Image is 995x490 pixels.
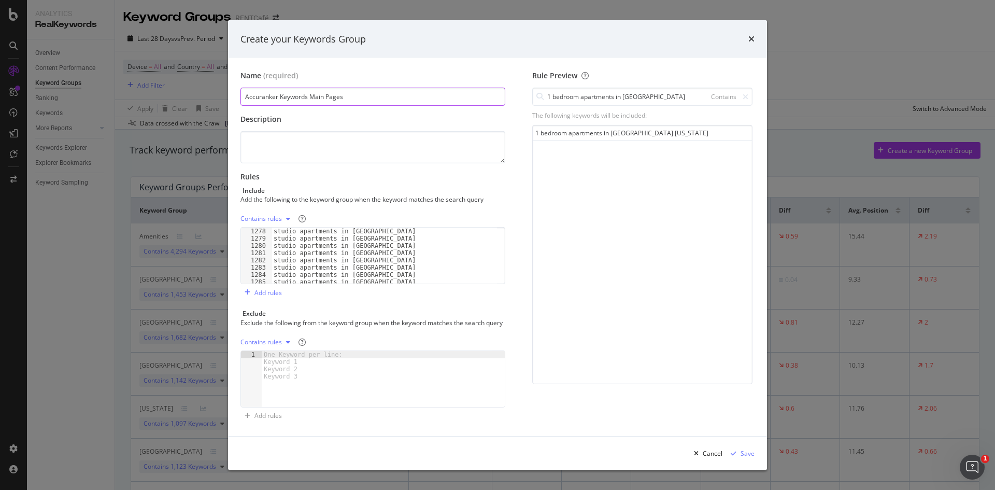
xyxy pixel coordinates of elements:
[262,351,348,380] div: One Keyword per line: Keyword 1 Keyword 2 Keyword 3
[241,257,272,264] div: 1282
[690,445,722,462] button: Cancel
[703,449,722,458] div: Cancel
[240,71,261,81] div: Name
[241,351,262,358] div: 1
[532,71,752,81] div: Rule Preview
[240,172,505,182] div: Rules
[533,125,752,141] div: 1 bedroom apartments in [GEOGRAPHIC_DATA] [US_STATE]
[532,88,752,106] input: Choose one of your rules to preview the keywords
[711,92,736,101] div: Contains
[240,195,503,204] div: Add the following to the keyword group when the keyword matches the search query
[240,334,294,351] button: Contains rules
[748,32,755,46] div: times
[240,114,505,124] div: Description
[727,445,755,462] button: Save
[240,211,294,227] button: Contains rules
[254,411,282,420] div: Add rules
[243,186,265,195] div: Include
[240,318,503,327] div: Exclude the following from the keyword group when the keyword matches the search query
[981,455,989,463] span: 1
[240,339,282,345] div: Contains rules
[960,455,985,480] iframe: Intercom live chat
[241,249,272,257] div: 1281
[240,284,282,301] button: Add rules
[243,309,266,318] div: Exclude
[241,264,272,271] div: 1283
[240,216,282,222] div: Contains rules
[228,20,767,470] div: modal
[241,235,272,242] div: 1279
[241,271,272,278] div: 1284
[241,242,272,249] div: 1280
[240,408,282,424] button: Add rules
[240,88,505,106] input: Enter a name
[241,228,272,235] div: 1278
[263,71,298,81] span: (required)
[532,111,752,120] div: The following keywords will be included:
[254,288,282,297] div: Add rules
[741,449,755,458] div: Save
[241,278,272,286] div: 1285
[240,32,366,46] div: Create your Keywords Group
